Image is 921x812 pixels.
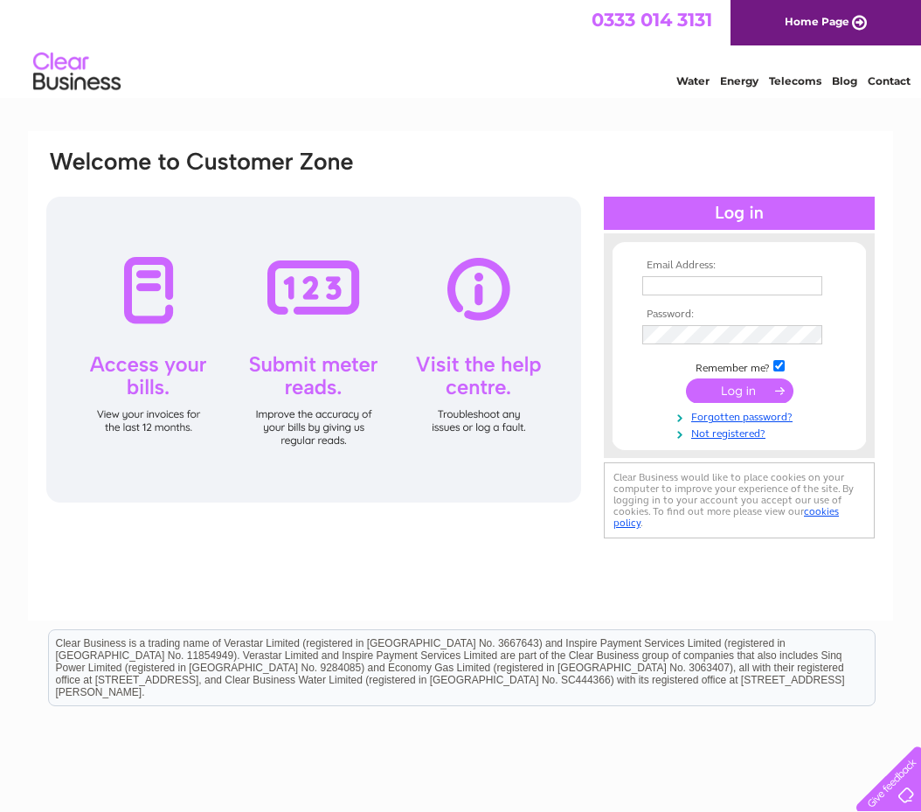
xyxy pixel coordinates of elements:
[638,357,841,375] td: Remember me?
[686,378,793,403] input: Submit
[642,407,841,424] a: Forgotten password?
[49,10,875,85] div: Clear Business is a trading name of Verastar Limited (registered in [GEOGRAPHIC_DATA] No. 3667643...
[720,74,758,87] a: Energy
[32,45,121,99] img: logo.png
[638,260,841,272] th: Email Address:
[769,74,821,87] a: Telecoms
[868,74,911,87] a: Contact
[676,74,710,87] a: Water
[604,462,875,538] div: Clear Business would like to place cookies on your computer to improve your experience of the sit...
[642,424,841,441] a: Not registered?
[638,309,841,321] th: Password:
[613,505,839,529] a: cookies policy
[592,9,712,31] a: 0333 014 3131
[832,74,857,87] a: Blog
